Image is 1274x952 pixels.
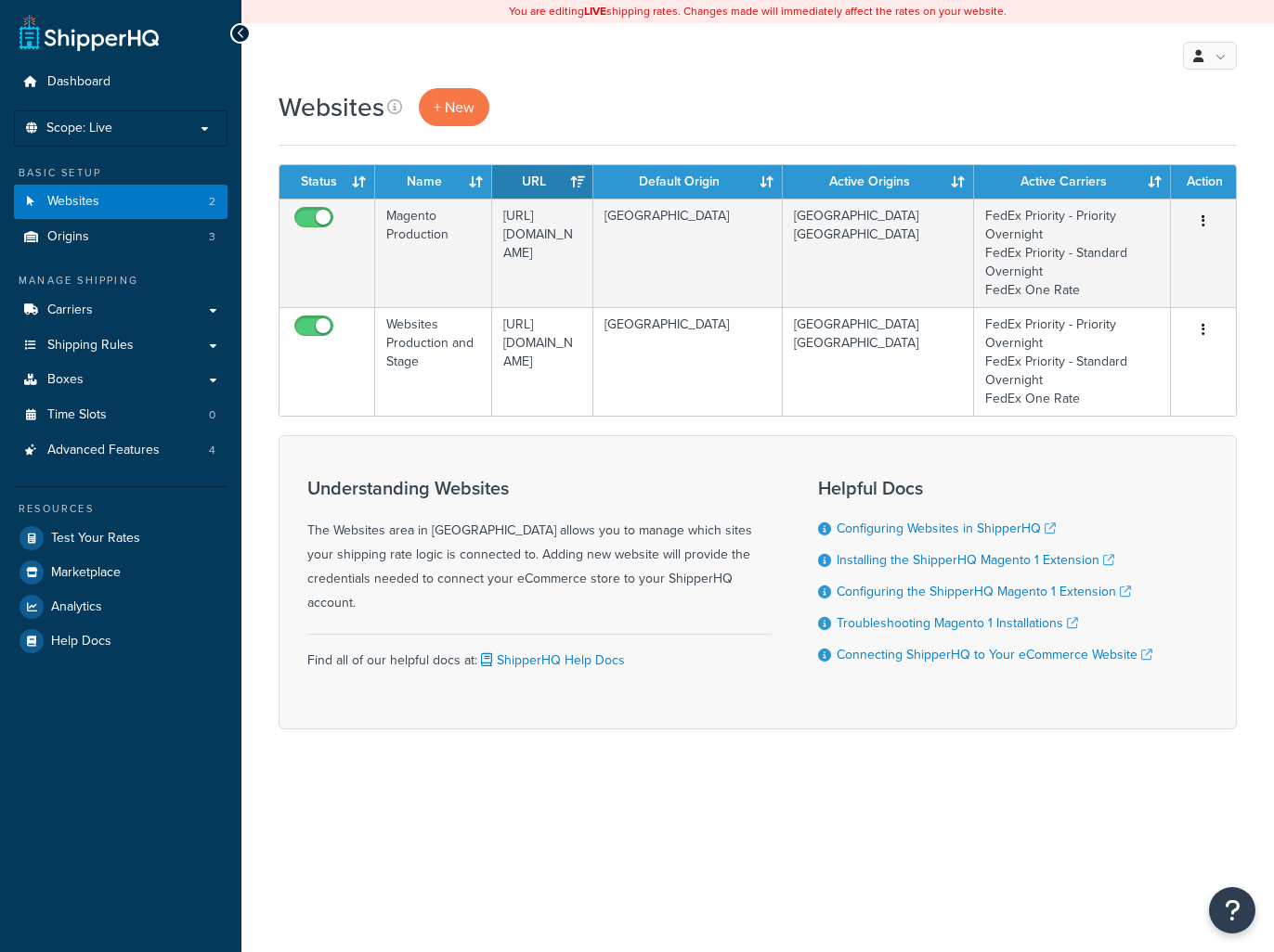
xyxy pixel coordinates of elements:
[818,478,1152,498] h3: Helpful Docs
[46,121,112,136] span: Scope: Live
[14,398,227,432] a: Time Slots 0
[307,478,772,498] h3: Understanding Websites
[593,307,783,416] td: [GEOGRAPHIC_DATA]
[14,185,227,219] li: Websites
[14,398,227,432] li: Time Slots
[14,501,227,517] div: Resources
[19,14,159,51] a: ShipperHQ Home
[375,307,492,416] td: Websites Production and Stage
[307,634,772,673] div: Find all of our helpful docs at:
[14,293,227,328] a: Carriers
[419,88,489,126] a: + New
[14,328,227,363] a: Shipping Rules
[14,220,227,254] a: Origins 3
[783,307,973,416] td: [GEOGRAPHIC_DATA] [GEOGRAPHIC_DATA]
[14,65,227,99] a: Dashboard
[209,229,215,245] span: 3
[14,624,227,658] a: Help Docs
[434,96,474,118] span: + New
[47,194,99,210] span: Websites
[14,165,227,181] div: Basic Setup
[593,165,783,199] th: Default Origin: activate to sort column ascending
[47,407,107,423] span: Time Slots
[783,165,973,199] th: Active Origins: activate to sort column ascending
[837,519,1056,538] a: Configuring Websites in ShipperHQ
[783,199,973,307] td: [GEOGRAPHIC_DATA] [GEOGRAPHIC_DATA]
[837,645,1152,664] a: Connecting ShipperHQ to Your eCommerce Website
[375,165,492,199] th: Name: activate to sort column ascending
[1209,887,1255,933] button: Open Resource Center
[974,199,1171,307] td: FedEx Priority - Priority Overnight FedEx Priority - Standard Overnight FedEx One Rate
[593,199,783,307] td: [GEOGRAPHIC_DATA]
[375,199,492,307] td: Magento Production
[51,634,111,650] span: Help Docs
[492,307,593,416] td: [URL][DOMAIN_NAME]
[47,443,160,458] span: Advanced Features
[47,229,89,245] span: Origins
[14,556,227,589] a: Marketplace
[209,407,215,423] span: 0
[837,550,1114,570] a: Installing the ShipperHQ Magento 1 Extension
[307,478,772,615] div: The Websites area in [GEOGRAPHIC_DATA] allows you to manage which sites your shipping rate logic ...
[974,165,1171,199] th: Active Carriers: activate to sort column ascending
[584,3,606,19] b: LIVE
[14,363,227,397] a: Boxes
[837,582,1131,601] a: Configuring the ShipperHQ Magento 1 Extension
[279,89,384,125] h1: Websites
[51,531,140,547] span: Test Your Rates
[14,220,227,254] li: Origins
[47,74,110,90] span: Dashboard
[974,307,1171,416] td: FedEx Priority - Priority Overnight FedEx Priority - Standard Overnight FedEx One Rate
[47,302,93,318] span: Carriers
[209,194,215,210] span: 2
[14,185,227,219] a: Websites 2
[47,372,84,388] span: Boxes
[209,443,215,458] span: 4
[477,650,625,670] a: ShipperHQ Help Docs
[14,590,227,624] a: Analytics
[14,433,227,468] a: Advanced Features 4
[14,433,227,468] li: Advanced Features
[1171,165,1236,199] th: Action
[279,165,375,199] th: Status: activate to sort column ascending
[14,521,227,555] a: Test Your Rates
[492,199,593,307] td: [URL][DOMAIN_NAME]
[492,165,593,199] th: URL: activate to sort column ascending
[47,338,134,354] span: Shipping Rules
[51,599,102,615] span: Analytics
[51,565,121,581] span: Marketplace
[14,273,227,289] div: Manage Shipping
[837,613,1078,633] a: Troubleshooting Magento 1 Installations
